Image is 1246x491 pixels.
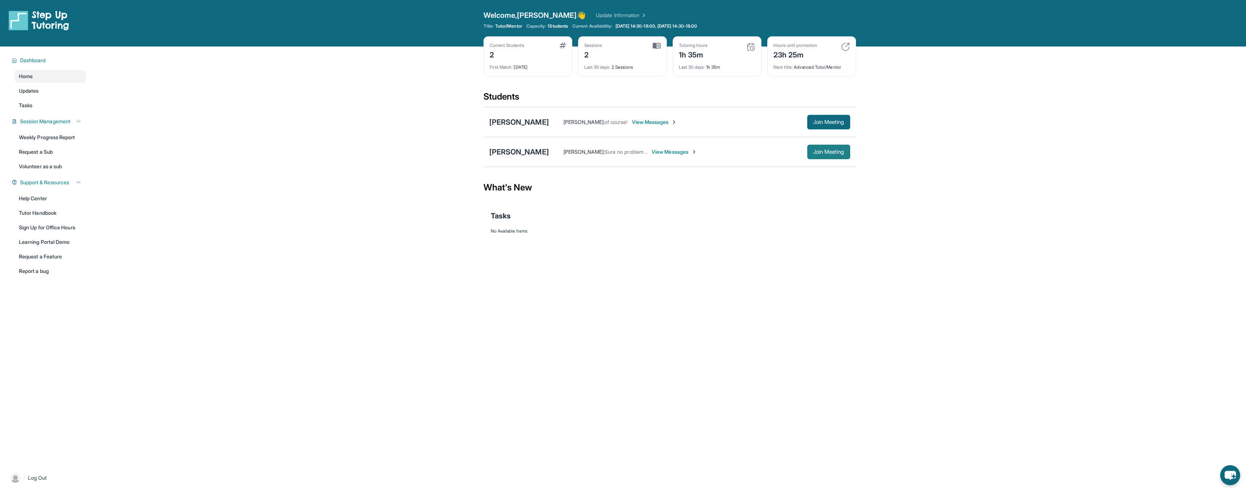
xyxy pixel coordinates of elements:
span: View Messages [632,118,677,126]
span: [PERSON_NAME] : [564,149,605,155]
a: Home [15,70,86,83]
button: Join Meeting [807,115,850,129]
span: Capacity: [526,23,546,29]
img: Chevron-Right [691,149,697,155]
div: Advanced Tutor/Mentor [773,60,850,70]
img: logo [9,10,69,31]
img: card [560,43,566,48]
span: First Match : [490,64,513,70]
a: Update Information [596,12,647,19]
span: Tutor/Mentor [495,23,522,29]
div: [DATE] [490,60,566,70]
div: Tutoring hours [679,43,708,48]
button: Support & Resources [17,179,81,186]
img: card [841,43,850,51]
div: 2 Sessions [584,60,661,70]
span: View Messages [652,148,697,156]
a: [DATE] 14:30-18:00, [DATE] 14:30-18:00 [614,23,699,29]
button: Join Meeting [807,145,850,159]
span: Last 30 days : [679,64,705,70]
a: Tutor Handbook [15,206,86,220]
span: of course! [605,119,628,125]
span: Welcome, [PERSON_NAME] 👋 [483,10,586,20]
span: 1 Students [548,23,568,29]
a: Help Center [15,192,86,205]
button: Dashboard [17,57,81,64]
span: Current Availability: [572,23,612,29]
span: Join Meeting [813,150,844,154]
span: Log Out [28,474,47,482]
span: Home [19,73,33,80]
a: Updates [15,84,86,97]
a: Report a bug [15,265,86,278]
img: user-img [10,473,20,483]
span: Tasks [19,102,32,109]
div: 2 [584,48,602,60]
div: Sessions [584,43,602,48]
span: Next title : [773,64,793,70]
a: Request a Feature [15,250,86,263]
span: Tasks [491,211,511,221]
div: Students [483,91,856,107]
span: Join Meeting [813,120,844,124]
span: Sure no problem .. [605,149,647,155]
button: Session Management [17,118,81,125]
a: Request a Sub [15,145,86,158]
div: [PERSON_NAME] [489,117,549,127]
div: 2 [490,48,524,60]
a: Learning Portal Demo [15,236,86,249]
div: [PERSON_NAME] [489,147,549,157]
button: chat-button [1220,465,1240,485]
span: Title: [483,23,494,29]
div: What's New [483,172,856,204]
span: [PERSON_NAME] : [564,119,605,125]
div: 1h 35m [679,48,708,60]
img: Chevron-Right [671,119,677,125]
a: Volunteer as a sub [15,160,86,173]
div: Current Students [490,43,524,48]
a: Sign Up for Office Hours [15,221,86,234]
a: Tasks [15,99,86,112]
span: Support & Resources [20,179,69,186]
a: |Log Out [7,470,86,486]
a: Weekly Progress Report [15,131,86,144]
div: 1h 35m [679,60,755,70]
div: 23h 25m [773,48,817,60]
img: card [653,43,661,49]
img: card [747,43,755,51]
span: [DATE] 14:30-18:00, [DATE] 14:30-18:00 [616,23,697,29]
img: Chevron Right [640,12,647,19]
span: Session Management [20,118,71,125]
span: | [23,474,25,482]
div: No Available Items [491,228,849,234]
span: Dashboard [20,57,46,64]
span: Last 30 days : [584,64,610,70]
span: Updates [19,87,39,94]
div: Hours until promotion [773,43,817,48]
